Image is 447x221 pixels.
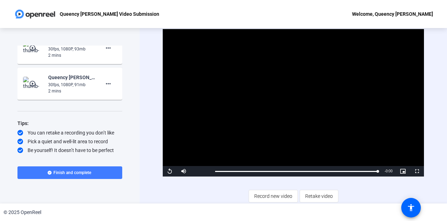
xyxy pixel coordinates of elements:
[215,171,378,172] div: Progress Bar
[48,73,95,82] div: Queency [PERSON_NAME]-[DATE] FIND Live Associates Video -Queency [PERSON_NAME] Video Submission-1...
[17,147,122,154] div: Be yourself! It doesn’t have to be perfect
[163,29,424,177] div: Video Player
[29,44,37,51] mat-icon: play_circle_outline
[17,166,122,179] button: Finish and complete
[163,166,177,177] button: Replay
[104,44,112,52] mat-icon: more_horiz
[17,119,122,127] div: Tips:
[14,7,56,21] img: OpenReel logo
[396,166,410,177] button: Picture-in-Picture
[352,10,433,18] div: Welcome, Queency [PERSON_NAME]
[17,129,122,136] div: You can retake a recording you don’t like
[48,46,95,52] div: 30fps, 1080P, 93mb
[305,189,333,203] span: Retake video
[23,41,44,55] img: thumb-nail
[249,190,298,202] button: Record new video
[3,209,41,216] div: © 2025 OpenReel
[53,170,91,175] span: Finish and complete
[48,88,95,94] div: 2 mins
[17,138,122,145] div: Pick a quiet and well-lit area to record
[407,203,415,212] mat-icon: accessibility
[60,10,159,18] p: Queency [PERSON_NAME] Video Submission
[29,80,37,87] mat-icon: play_circle_outline
[177,166,191,177] button: Mute
[254,189,292,203] span: Record new video
[23,77,44,91] img: thumb-nail
[48,52,95,58] div: 2 mins
[48,82,95,88] div: 30fps, 1080P, 91mb
[386,169,393,173] span: 0:00
[104,80,112,88] mat-icon: more_horiz
[300,190,338,202] button: Retake video
[410,166,424,177] button: Fullscreen
[384,169,386,173] span: -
